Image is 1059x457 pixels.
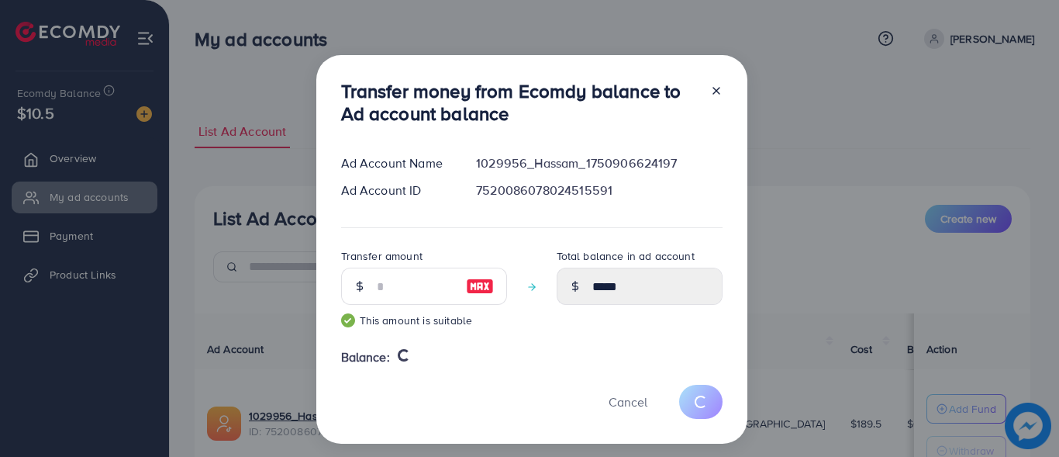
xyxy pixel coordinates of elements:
[464,154,734,172] div: 1029956_Hassam_1750906624197
[464,182,734,199] div: 7520086078024515591
[341,313,355,327] img: guide
[341,80,698,125] h3: Transfer money from Ecomdy balance to Ad account balance
[341,313,507,328] small: This amount is suitable
[329,182,464,199] div: Ad Account ID
[341,348,390,366] span: Balance:
[341,248,423,264] label: Transfer amount
[589,385,667,418] button: Cancel
[329,154,464,172] div: Ad Account Name
[557,248,695,264] label: Total balance in ad account
[466,277,494,296] img: image
[609,393,647,410] span: Cancel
